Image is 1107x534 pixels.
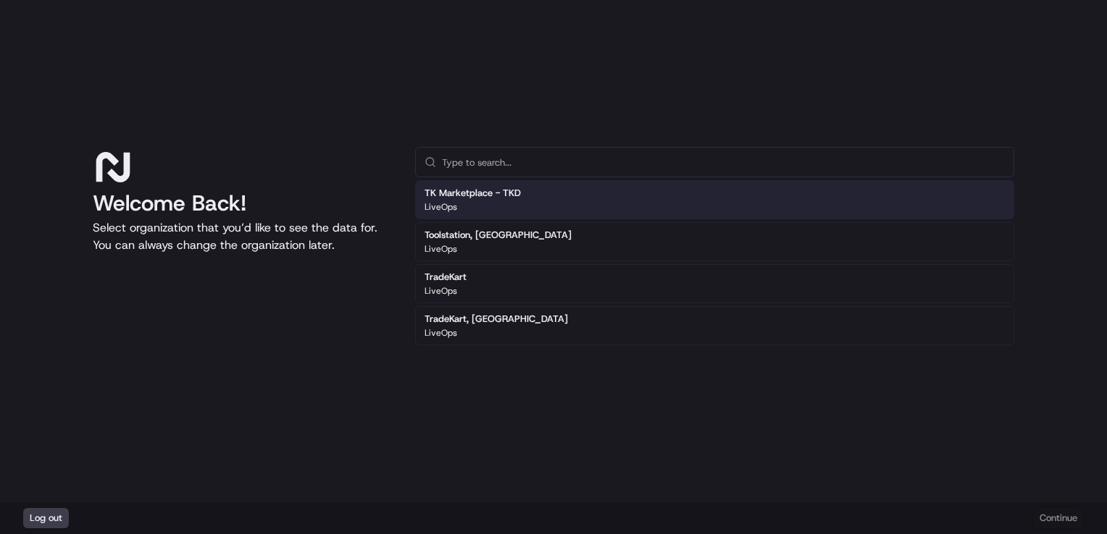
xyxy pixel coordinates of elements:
[425,243,457,255] p: LiveOps
[93,190,392,216] h1: Welcome Back!
[415,177,1014,348] div: Suggestions
[425,285,457,297] p: LiveOps
[425,313,568,326] h2: TradeKart, [GEOGRAPHIC_DATA]
[425,271,467,284] h2: TradeKart
[425,229,572,242] h2: Toolstation, [GEOGRAPHIC_DATA]
[425,327,457,339] p: LiveOps
[425,201,457,213] p: LiveOps
[23,508,69,528] button: Log out
[442,148,1005,177] input: Type to search...
[425,187,521,200] h2: TK Marketplace - TKD
[93,219,392,254] p: Select organization that you’d like to see the data for. You can always change the organization l...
